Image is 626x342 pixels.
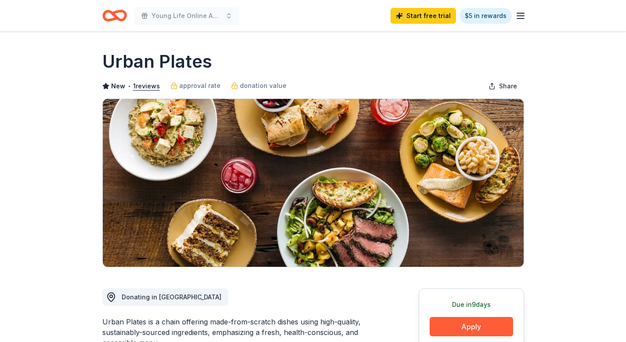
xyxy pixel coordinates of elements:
[231,80,286,91] a: donation value
[152,11,222,21] span: Young Life Online Auction Fundraiser
[127,83,130,90] span: •
[103,99,524,267] img: Image for Urban Plates
[240,80,286,91] span: donation value
[102,49,212,74] h1: Urban Plates
[111,81,125,91] span: New
[391,8,456,24] a: Start free trial
[133,81,160,91] button: 1reviews
[179,80,221,91] span: approval rate
[134,7,239,25] button: Young Life Online Auction Fundraiser
[122,293,221,301] span: Donating in [GEOGRAPHIC_DATA]
[102,5,127,26] a: Home
[430,299,513,310] div: Due in 9 days
[430,317,513,336] button: Apply
[499,81,517,91] span: Share
[481,77,524,95] button: Share
[460,8,512,24] a: $5 in rewards
[170,80,221,91] a: approval rate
